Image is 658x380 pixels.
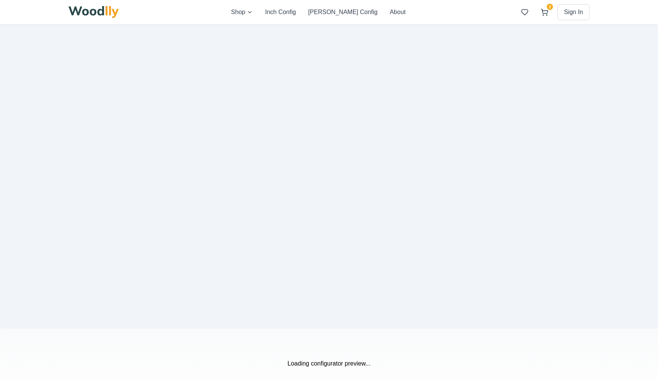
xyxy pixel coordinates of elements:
button: 2 [538,5,551,19]
button: Shop [231,8,253,17]
img: Woodlly [69,6,119,18]
p: Loading configurator preview... [69,359,589,368]
span: 2 [547,4,553,10]
button: [PERSON_NAME] Config [308,8,377,17]
button: Sign In [557,4,589,20]
button: Inch Config [265,8,296,17]
button: About [390,8,406,17]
